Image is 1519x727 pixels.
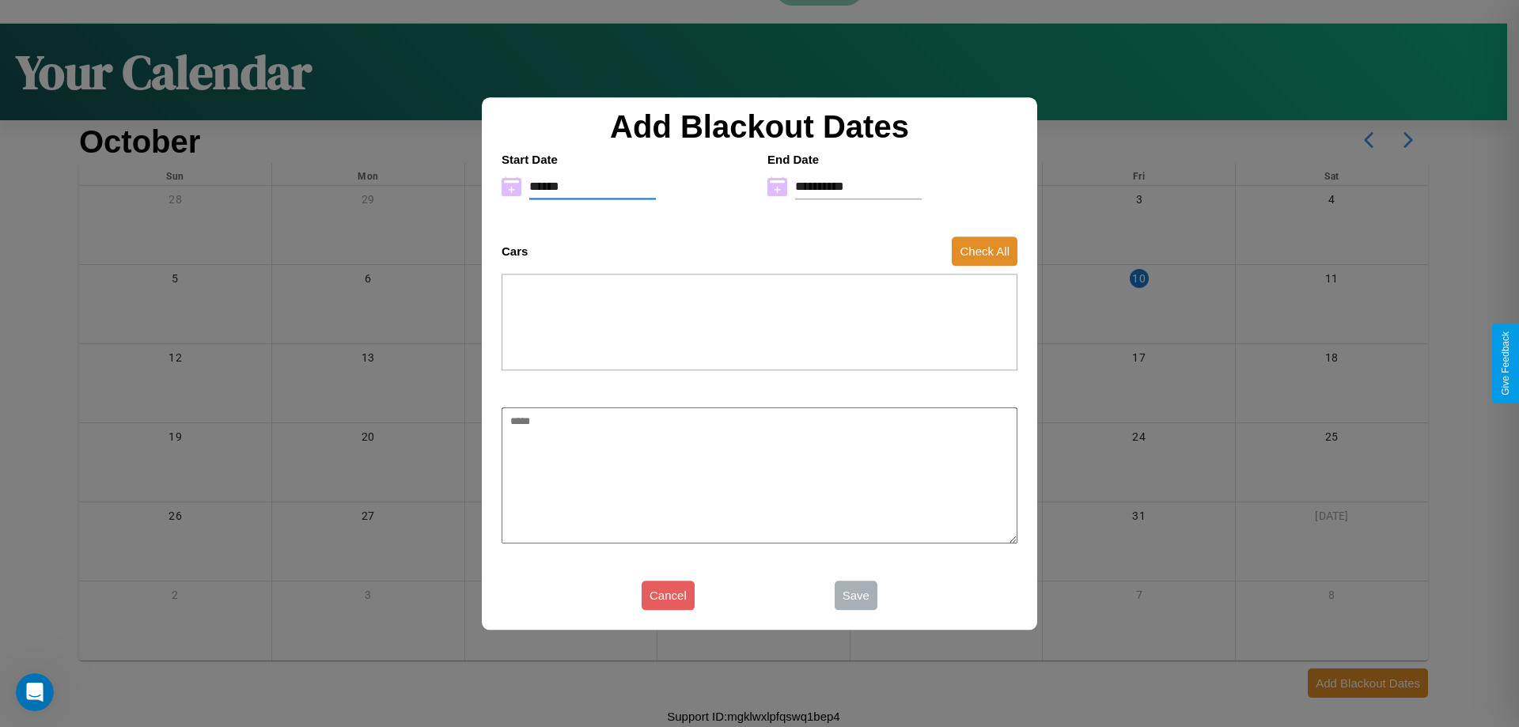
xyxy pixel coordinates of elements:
[502,153,752,166] h4: Start Date
[952,237,1017,266] button: Check All
[767,153,1017,166] h4: End Date
[16,673,54,711] iframe: Intercom live chat
[494,109,1025,145] h2: Add Blackout Dates
[835,581,877,610] button: Save
[502,244,528,258] h4: Cars
[1500,331,1511,396] div: Give Feedback
[642,581,695,610] button: Cancel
